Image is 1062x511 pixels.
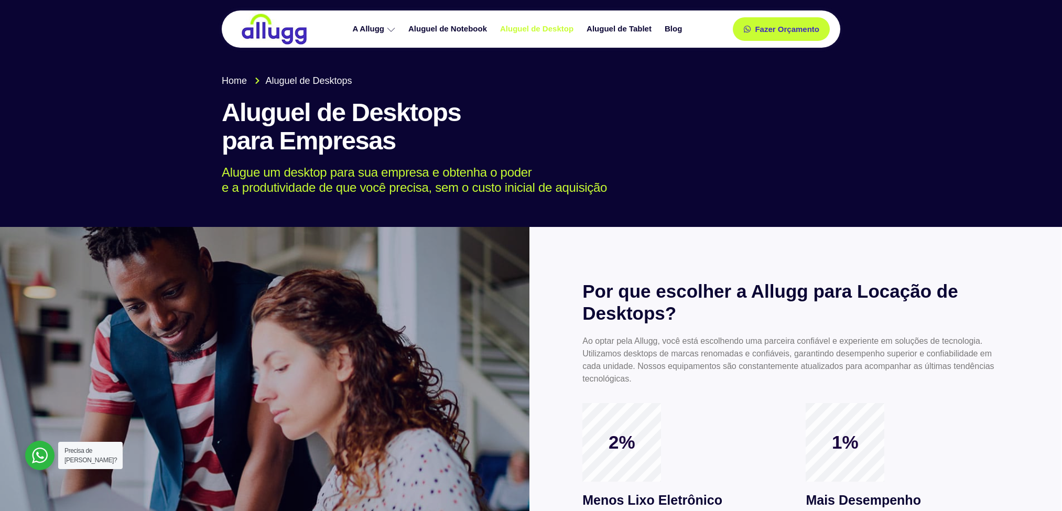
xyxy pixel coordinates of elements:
span: 1% [806,431,884,453]
img: locação de TI é Allugg [240,13,308,45]
a: Aluguel de Tablet [581,20,659,38]
a: A Allugg [347,20,403,38]
a: Aluguel de Notebook [403,20,495,38]
span: Home [222,74,247,88]
span: Aluguel de Desktops [263,74,352,88]
h2: Por que escolher a Allugg para Locação de Desktops? [582,280,1008,324]
a: Blog [659,20,690,38]
a: Aluguel de Desktop [495,20,581,38]
p: Ao optar pela Allugg, você está escolhendo uma parceira confiável e experiente em soluções de tec... [582,335,1008,385]
span: 2% [582,431,661,453]
p: Alugue um desktop para sua empresa e obtenha o poder e a produtividade de que você precisa, sem o... [222,165,825,195]
h1: Aluguel de Desktops para Empresas [222,99,840,155]
span: Precisa de [PERSON_NAME]? [64,447,117,464]
h3: Mais Desempenho [806,491,1008,510]
span: Fazer Orçamento [755,25,819,33]
h3: Menos Lixo Eletrônico [582,491,785,510]
a: Fazer Orçamento [733,17,830,41]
